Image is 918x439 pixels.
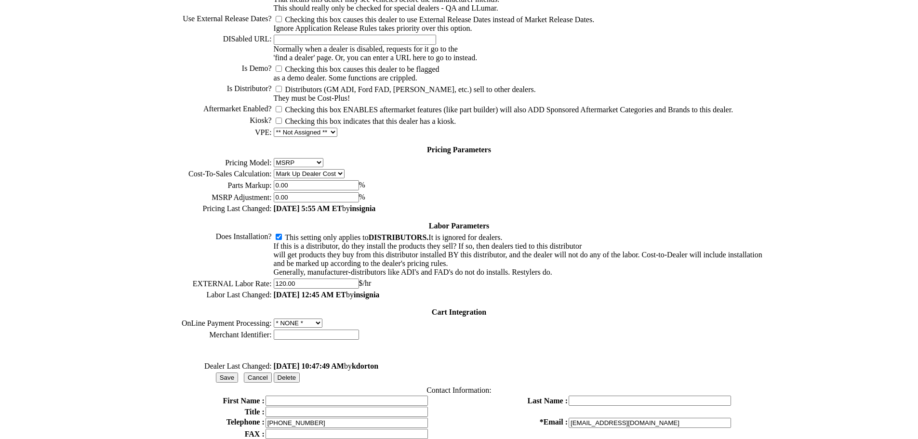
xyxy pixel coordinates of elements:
td: by [273,290,763,300]
span: insignia [354,291,379,299]
td: : [155,180,272,191]
td: by [273,361,763,371]
span: Checking this box causes this dealer to use External Release Dates instead of Market Release Date... [274,15,595,32]
td: Is Distributor? [155,84,272,103]
td: DISabled URL: [155,34,272,63]
span: [DATE] 12:45 AM ET [274,291,346,299]
span: kdorton [352,362,378,370]
td: Merchant Identifier: [155,329,272,340]
span: MSRP Adjustment [212,193,269,201]
span: Checking this box ENABLES aftermarket features (like part builder) will also ADD Sponsored Afterm... [285,106,733,114]
b: FAX : [245,430,265,438]
b: Email : [540,418,568,426]
td: Contact Information: [156,386,762,395]
span: Checking this box causes this dealer to be flagged as a demo dealer. Some functions are crippled. [274,65,439,82]
td: % [273,192,763,203]
span: [DATE] 5:55 AM ET [274,204,342,213]
input: Cancel [244,372,272,383]
td: Kiosk? [155,116,272,126]
b: Title : [245,408,265,416]
td: Pricing Last Changed: [155,204,272,213]
span: Distributors (GM ADI, Ford FAD, [PERSON_NAME], etc.) sell to other dealers. They must be Cost-Plus! [274,85,536,102]
span: Parts Markup [228,181,270,189]
td: OnLine Payment Processing: [155,318,272,328]
span: [DATE] 10:47:49 AM [274,362,344,370]
td: Labor Last Changed: [155,290,272,300]
b: First Name : [223,397,265,405]
b: DISTRIBUTORS. [369,233,429,241]
td: Cost-To-Sales Calculation: [155,169,272,179]
input: Be careful! Delete cannot be un-done! [274,372,300,383]
span: This setting only applies to It is ignored for dealers. If this is a distributor, do they install... [274,233,762,276]
b: Cart Integration [432,308,486,316]
input: Save [216,372,238,383]
td: $/hr [273,278,763,289]
td: VPE: [155,127,272,137]
td: Does Installation? [155,232,272,277]
td: Dealer Last Changed: [155,361,272,371]
b: Labor Parameters [429,222,489,230]
td: : [155,192,272,203]
td: Aftermarket Enabled? [155,104,272,115]
td: Is Demo? [155,64,272,83]
b: Last Name : [527,397,568,405]
span: insignia [350,204,375,213]
b: Pricing Parameters [427,146,491,154]
span: Normally when a dealer is disabled, requests for it go to the 'find a dealer' page. Or, you can e... [274,45,478,62]
b: Telephone : [226,418,265,426]
td: Use External Release Dates? [155,14,272,33]
td: Pricing Model: [155,158,272,168]
span: Checking this box indicates that this dealer has a kiosk. [285,117,456,125]
td: by [273,204,763,213]
td: % [273,180,763,191]
td: EXTERNAL Labor Rate: [155,278,272,289]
